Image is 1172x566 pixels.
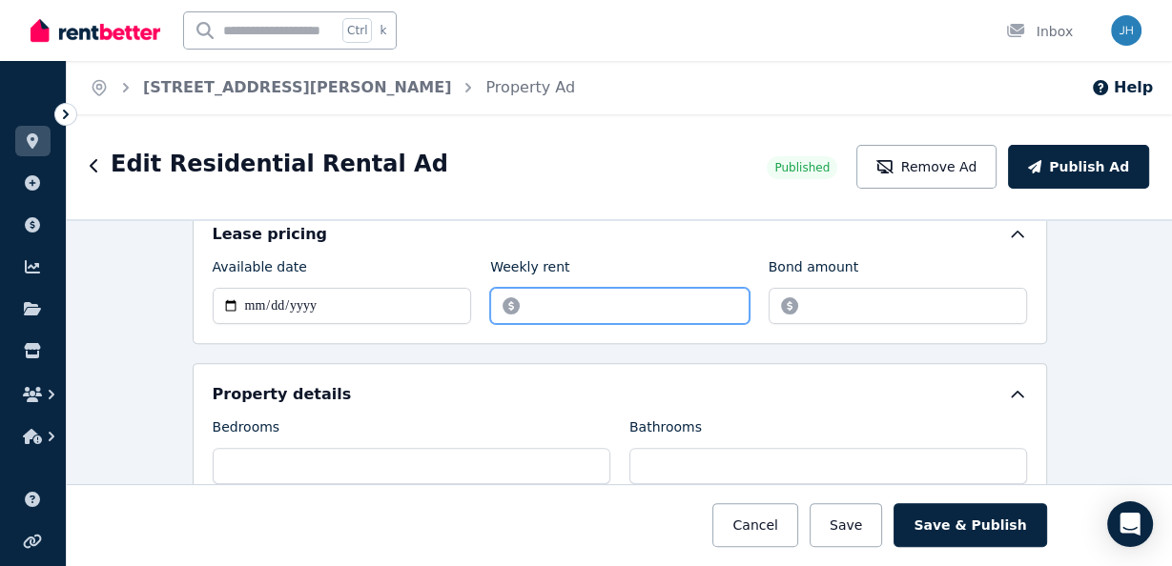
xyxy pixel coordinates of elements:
span: k [380,23,386,38]
button: Cancel [712,503,797,547]
a: Property Ad [485,78,575,96]
nav: Breadcrumb [67,61,598,114]
label: Weekly rent [490,257,569,284]
a: [STREET_ADDRESS][PERSON_NAME] [143,78,451,96]
h1: Edit Residential Rental Ad [111,149,448,179]
button: Save [810,503,882,547]
h5: Property details [213,383,352,406]
div: Open Intercom Messenger [1107,501,1153,547]
div: Inbox [1006,22,1073,41]
label: Bedrooms [213,417,280,444]
label: Bond amount [769,257,858,284]
button: Publish Ad [1008,145,1149,189]
label: Available date [213,257,307,284]
span: Ctrl [342,18,372,43]
button: Save & Publish [894,503,1046,547]
label: Bathrooms [629,417,702,444]
h5: Lease pricing [213,223,327,246]
span: Published [774,160,830,175]
img: RentBetter [31,16,160,45]
button: Help [1091,76,1153,99]
img: Serenity Stays Management Pty Ltd [1111,15,1141,46]
button: Remove Ad [856,145,997,189]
